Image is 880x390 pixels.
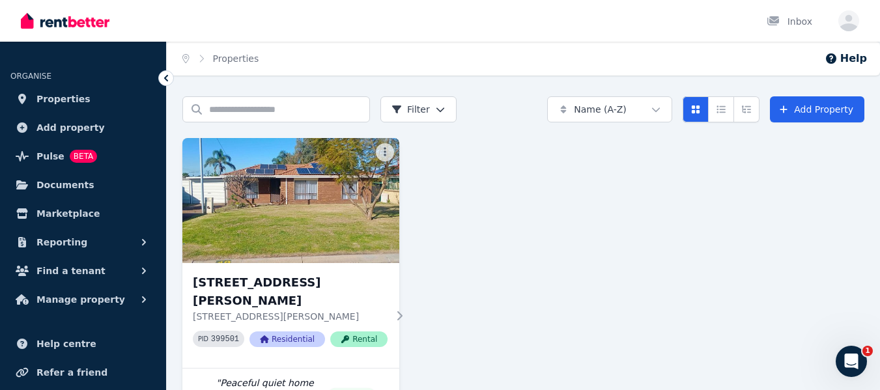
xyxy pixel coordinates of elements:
[10,331,156,357] a: Help centre
[182,138,399,263] img: 49 Torquata Dr, Mirrabooka
[167,42,274,76] nav: Breadcrumb
[10,201,156,227] a: Marketplace
[36,120,105,135] span: Add property
[36,292,125,307] span: Manage property
[708,96,734,122] button: Compact list view
[36,177,94,193] span: Documents
[391,103,430,116] span: Filter
[10,115,156,141] a: Add property
[330,331,388,347] span: Rental
[36,336,96,352] span: Help centre
[213,53,259,64] a: Properties
[193,273,388,310] h3: [STREET_ADDRESS][PERSON_NAME]
[182,138,399,368] a: 49 Torquata Dr, Mirrabooka[STREET_ADDRESS][PERSON_NAME][STREET_ADDRESS][PERSON_NAME]PID 399501Res...
[10,86,156,112] a: Properties
[380,96,457,122] button: Filter
[36,148,64,164] span: Pulse
[36,365,107,380] span: Refer a friend
[10,359,156,385] a: Refer a friend
[211,335,239,344] code: 399501
[10,72,51,81] span: ORGANISE
[70,150,97,163] span: BETA
[683,96,759,122] div: View options
[36,206,100,221] span: Marketplace
[574,103,627,116] span: Name (A-Z)
[767,15,812,28] div: Inbox
[198,335,208,342] small: PID
[10,258,156,284] button: Find a tenant
[36,91,91,107] span: Properties
[10,229,156,255] button: Reporting
[862,346,873,356] span: 1
[825,51,867,66] button: Help
[10,286,156,313] button: Manage property
[683,96,709,122] button: Card view
[10,143,156,169] a: PulseBETA
[836,346,867,377] iframe: Intercom live chat
[376,143,394,161] button: More options
[36,234,87,250] span: Reporting
[733,96,759,122] button: Expanded list view
[770,96,864,122] a: Add Property
[36,263,106,279] span: Find a tenant
[193,310,388,323] p: [STREET_ADDRESS][PERSON_NAME]
[10,172,156,198] a: Documents
[21,11,109,31] img: RentBetter
[547,96,672,122] button: Name (A-Z)
[249,331,325,347] span: Residential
